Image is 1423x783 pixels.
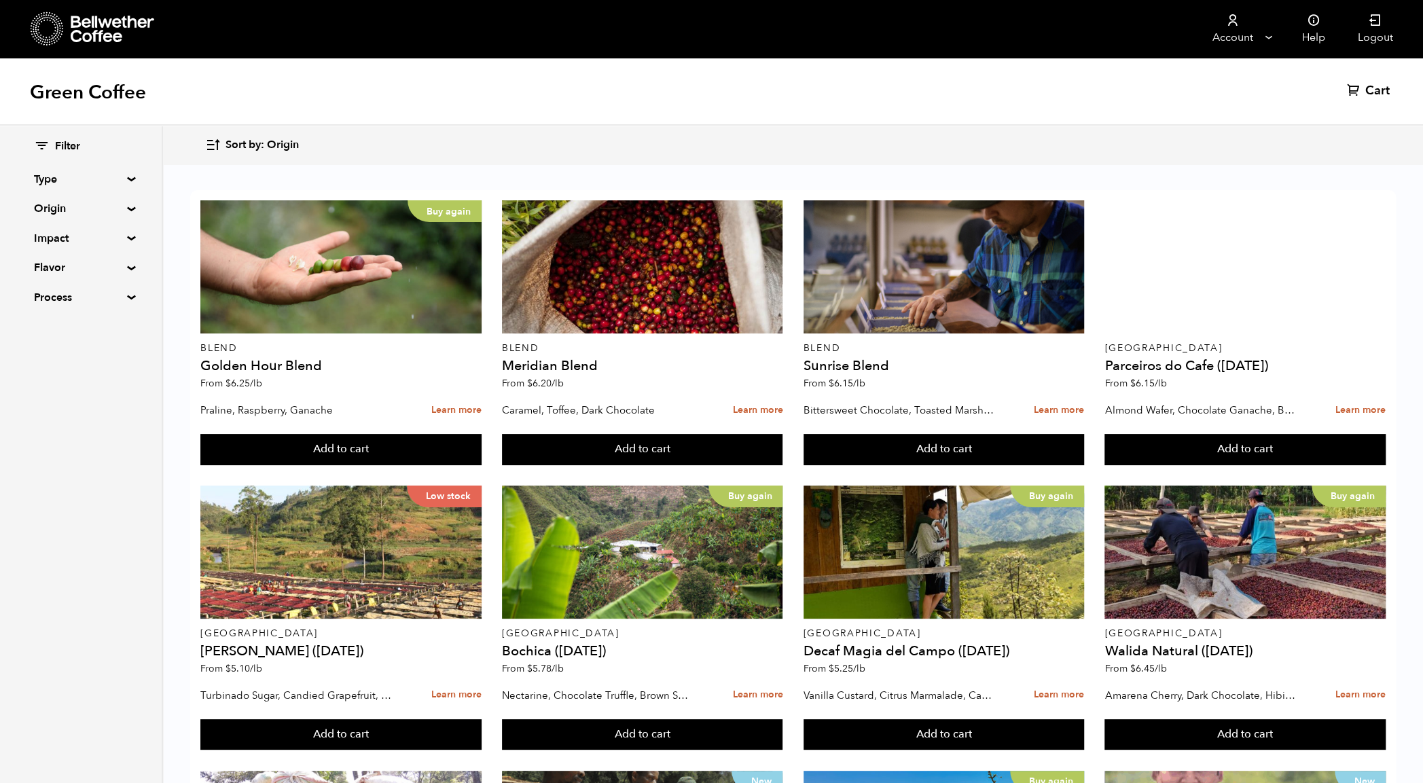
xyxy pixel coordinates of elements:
[226,662,231,675] span: $
[804,662,865,675] span: From
[226,377,262,390] bdi: 6.25
[431,680,482,710] a: Learn more
[1154,662,1166,675] span: /lb
[502,400,693,420] p: Caramel, Toffee, Dark Chocolate
[200,400,391,420] p: Praline, Raspberry, Ganache
[1104,486,1386,619] a: Buy again
[1312,486,1386,507] p: Buy again
[250,377,262,390] span: /lb
[1104,685,1295,706] p: Amarena Cherry, Dark Chocolate, Hibiscus
[527,377,564,390] bdi: 6.20
[34,171,128,187] summary: Type
[34,259,128,276] summary: Flavor
[708,486,782,507] p: Buy again
[1104,400,1295,420] p: Almond Wafer, Chocolate Ganache, Bing Cherry
[502,434,783,465] button: Add to cart
[527,662,533,675] span: $
[502,685,693,706] p: Nectarine, Chocolate Truffle, Brown Sugar
[1104,719,1386,750] button: Add to cart
[502,644,783,658] h4: Bochica ([DATE])
[853,662,865,675] span: /lb
[552,377,564,390] span: /lb
[200,344,482,353] p: Blend
[829,377,834,390] span: $
[407,486,482,507] p: Low stock
[200,685,391,706] p: Turbinado Sugar, Candied Grapefruit, Spiced Plum
[1130,662,1166,675] bdi: 6.45
[226,662,262,675] bdi: 5.10
[250,662,262,675] span: /lb
[829,662,865,675] bdi: 5.25
[200,644,482,658] h4: [PERSON_NAME] ([DATE])
[1104,359,1386,373] h4: Parceiros do Cafe ([DATE])
[200,434,482,465] button: Add to cart
[732,396,782,425] a: Learn more
[804,719,1085,750] button: Add to cart
[804,685,994,706] p: Vanilla Custard, Citrus Marmalade, Caramel
[34,289,128,306] summary: Process
[1154,377,1166,390] span: /lb
[1104,434,1386,465] button: Add to cart
[1130,662,1135,675] span: $
[804,644,1085,658] h4: Decaf Magia del Campo ([DATE])
[205,129,299,161] button: Sort by: Origin
[1104,662,1166,675] span: From
[226,377,231,390] span: $
[552,662,564,675] span: /lb
[829,662,834,675] span: $
[1104,377,1166,390] span: From
[30,80,146,105] h1: Green Coffee
[200,359,482,373] h4: Golden Hour Blend
[200,719,482,750] button: Add to cart
[200,486,482,619] a: Low stock
[804,629,1085,638] p: [GEOGRAPHIC_DATA]
[502,359,783,373] h4: Meridian Blend
[829,377,865,390] bdi: 6.15
[527,662,564,675] bdi: 5.78
[34,230,128,247] summary: Impact
[804,359,1085,373] h4: Sunrise Blend
[1104,629,1386,638] p: [GEOGRAPHIC_DATA]
[1104,344,1386,353] p: [GEOGRAPHIC_DATA]
[200,200,482,333] a: Buy again
[804,377,865,390] span: From
[1010,486,1084,507] p: Buy again
[1130,377,1166,390] bdi: 6.15
[502,344,783,353] p: Blend
[804,434,1085,465] button: Add to cart
[431,396,482,425] a: Learn more
[1034,396,1084,425] a: Learn more
[408,200,482,222] p: Buy again
[34,200,128,217] summary: Origin
[1130,377,1135,390] span: $
[502,377,564,390] span: From
[527,377,533,390] span: $
[853,377,865,390] span: /lb
[1335,396,1386,425] a: Learn more
[55,139,80,154] span: Filter
[804,400,994,420] p: Bittersweet Chocolate, Toasted Marshmallow, Candied Orange, Praline
[1347,83,1393,99] a: Cart
[732,680,782,710] a: Learn more
[502,662,564,675] span: From
[1365,83,1390,99] span: Cart
[502,486,783,619] a: Buy again
[502,629,783,638] p: [GEOGRAPHIC_DATA]
[200,629,482,638] p: [GEOGRAPHIC_DATA]
[804,344,1085,353] p: Blend
[200,377,262,390] span: From
[200,662,262,675] span: From
[1034,680,1084,710] a: Learn more
[1335,680,1386,710] a: Learn more
[804,486,1085,619] a: Buy again
[1104,644,1386,658] h4: Walida Natural ([DATE])
[226,138,299,153] span: Sort by: Origin
[502,719,783,750] button: Add to cart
